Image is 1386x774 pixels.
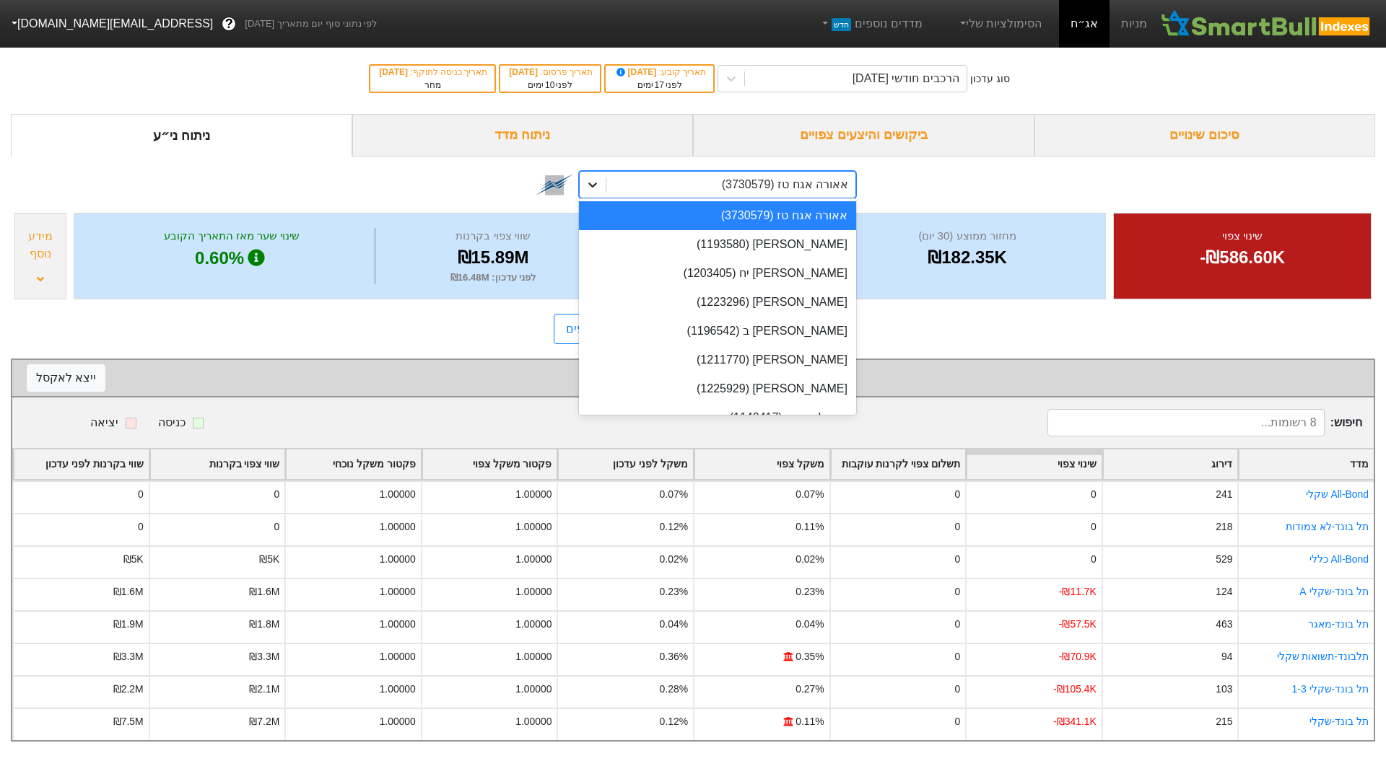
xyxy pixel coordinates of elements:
div: כניסה [158,414,186,431]
span: [DATE] [379,67,410,77]
div: Toggle SortBy [150,449,285,479]
div: -₪70.9K [1059,649,1097,664]
span: לפי נתוני סוף יום מתאריך [DATE] [245,17,377,31]
div: סיכום שינויים [1034,114,1376,157]
div: 463 [1216,617,1232,632]
div: 0.12% [660,519,688,535]
div: ₪1.6M [249,584,279,599]
div: ₪2.2M [113,682,144,697]
div: ₪7.2M [249,714,279,729]
div: 215 [1216,714,1232,729]
a: תל בונד-שקלי [1309,716,1369,727]
div: 0.02% [660,552,688,567]
div: 1.00000 [515,552,552,567]
div: ₪5K [123,552,144,567]
a: All-Bond כללי [1309,553,1369,565]
div: ₪3.3M [113,649,144,664]
div: [PERSON_NAME] יח (1203405) [579,259,856,288]
div: 1.00000 [380,552,416,567]
div: Toggle SortBy [286,449,421,479]
div: 0.36% [660,649,688,664]
div: 1.00000 [515,714,552,729]
div: Toggle SortBy [1103,449,1238,479]
div: 0.12% [660,714,688,729]
span: [DATE] [509,67,540,77]
div: לפני ימים [613,79,706,92]
a: All-Bond שקלי [1306,488,1369,500]
div: 218 [1216,519,1232,535]
a: תל בונד-מאגר [1308,618,1369,630]
div: 1.00000 [515,487,552,502]
a: תל בונד-שקלי A [1299,586,1369,597]
div: שינוי צפוי [1132,228,1353,245]
div: 1.00000 [515,584,552,599]
div: תאריך פרסום : [507,66,593,79]
div: -₪341.1K [1053,714,1097,729]
div: 1.00000 [380,682,416,697]
div: 0.35% [796,649,824,664]
a: הסימולציות שלי [951,9,1048,38]
div: [PERSON_NAME] (1193580) [579,230,856,259]
div: 0.11% [796,519,824,535]
div: מידע נוסף [19,228,62,263]
div: ₪1.8M [249,617,279,632]
div: 124 [1216,584,1232,599]
div: Toggle SortBy [967,449,1102,479]
div: 0.23% [796,584,824,599]
a: תל בונד-לא צמודות [1286,521,1369,532]
div: 1.00000 [380,649,416,664]
a: תלבונד-תשואות שקלי [1277,651,1369,662]
div: 1.00000 [380,584,416,599]
div: אאורה אגח טז (3730579) [579,201,856,230]
div: 0.07% [660,487,688,502]
div: 1.00000 [380,487,416,502]
span: 17 [655,80,664,90]
div: 0.23% [660,584,688,599]
div: לפני עדכון : ₪16.48M [379,271,607,285]
div: 0.07% [796,487,824,502]
div: 103 [1216,682,1232,697]
div: סוג עדכון [970,71,1010,87]
div: 1.00000 [380,519,416,535]
span: 10 [545,80,554,90]
div: -₪586.60K [1132,245,1353,271]
div: ביקושים והיצעים צפויים [693,114,1034,157]
div: 1.00000 [515,682,552,697]
div: 0.04% [796,617,824,632]
div: 0 [138,519,144,535]
a: תנאי כניסה למדדים נוספים [554,314,709,344]
div: -₪105.4K [1053,682,1097,697]
div: 0 [954,649,960,664]
span: [DATE] [614,67,659,77]
div: 0 [138,487,144,502]
div: 1.00000 [515,519,552,535]
div: תאריך כניסה לתוקף : [378,66,487,79]
div: 0 [954,552,960,567]
div: הרכבים חודשי [DATE] [853,70,959,87]
div: [PERSON_NAME] ב (1196542) [579,317,856,346]
div: שווי צפוי בקרנות [379,228,607,245]
div: 0 [954,682,960,697]
div: ₪2.1M [249,682,279,697]
div: ₪5K [259,552,279,567]
div: 0 [954,714,960,729]
div: 0.04% [660,617,688,632]
div: [PERSON_NAME] (1225929) [579,374,856,403]
button: ייצא לאקסל [27,364,105,392]
div: מחזור ממוצע (30 יום) [847,228,1088,245]
div: ניתוח מדד [352,114,694,157]
div: ₪182.35K [847,245,1088,271]
div: Toggle SortBy [14,449,149,479]
div: 0.60% [92,245,371,272]
img: tase link [536,166,573,203]
div: 0 [1091,487,1097,502]
div: 1.00000 [515,649,552,664]
div: ניתוח ני״ע [11,114,352,157]
span: חדש [832,18,851,31]
div: 241 [1216,487,1232,502]
div: ₪1.6M [113,584,144,599]
div: ₪15.89M [379,245,607,271]
span: מחר [424,80,441,90]
div: 0.28% [660,682,688,697]
div: 529 [1216,552,1232,567]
